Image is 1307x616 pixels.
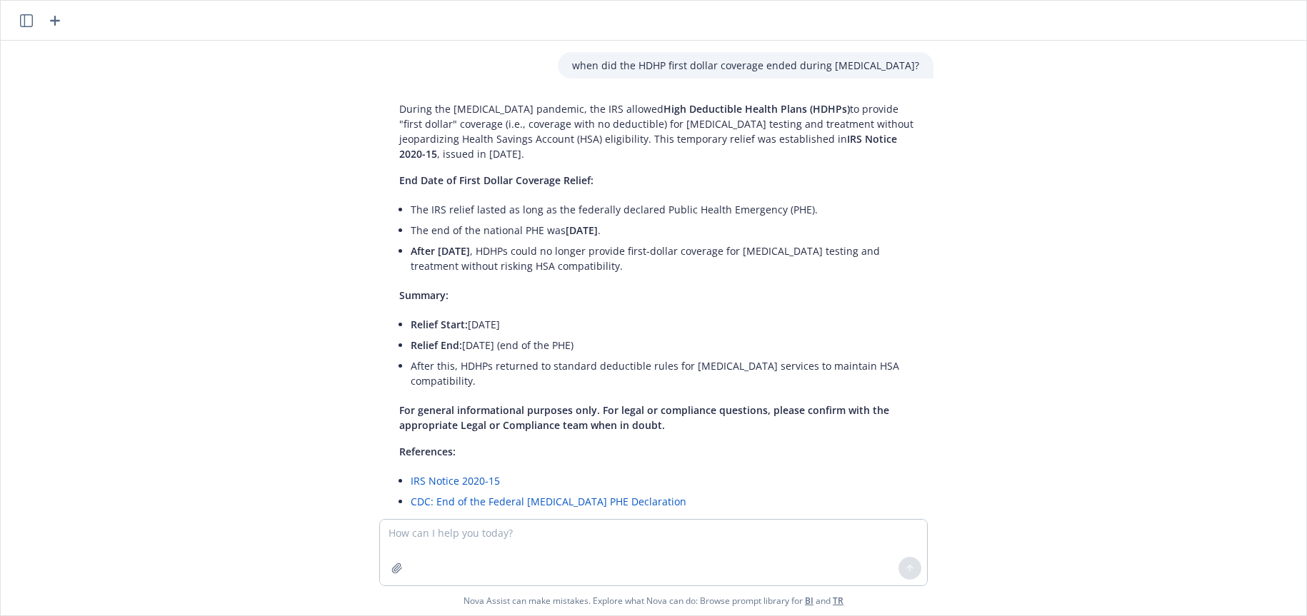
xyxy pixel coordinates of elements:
[411,335,919,355] li: [DATE] (end of the PHE)
[399,101,919,161] p: During the [MEDICAL_DATA] pandemic, the IRS allowed to provide "first dollar" coverage (i.e., cov...
[411,338,462,352] span: Relief End:
[411,220,919,241] li: The end of the national PHE was .
[411,241,919,276] li: , HDHPs could no longer provide first-dollar coverage for [MEDICAL_DATA] testing and treatment wi...
[805,595,813,607] a: BI
[411,314,919,335] li: [DATE]
[411,495,686,508] a: CDC: End of the Federal [MEDICAL_DATA] PHE Declaration
[411,199,919,220] li: The IRS relief lasted as long as the federally declared Public Health Emergency (PHE).
[572,58,919,73] p: when did the HDHP first dollar coverage ended during [MEDICAL_DATA]?
[566,223,598,237] span: [DATE]
[399,445,456,458] span: References:
[399,173,594,187] span: End Date of First Dollar Coverage Relief:
[399,403,889,432] span: For general informational purposes only. For legal or compliance questions, please confirm with t...
[411,318,468,331] span: Relief Start:
[411,474,500,488] a: IRS Notice 2020-15
[663,102,850,116] span: High Deductible Health Plans (HDHPs)
[399,288,449,302] span: Summary:
[464,586,843,615] span: Nova Assist can make mistakes. Explore what Nova can do: Browse prompt library for and
[833,595,843,607] a: TR
[411,355,919,391] li: After this, HDHPs returned to standard deductible rules for [MEDICAL_DATA] services to maintain H...
[411,244,470,258] span: After [DATE]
